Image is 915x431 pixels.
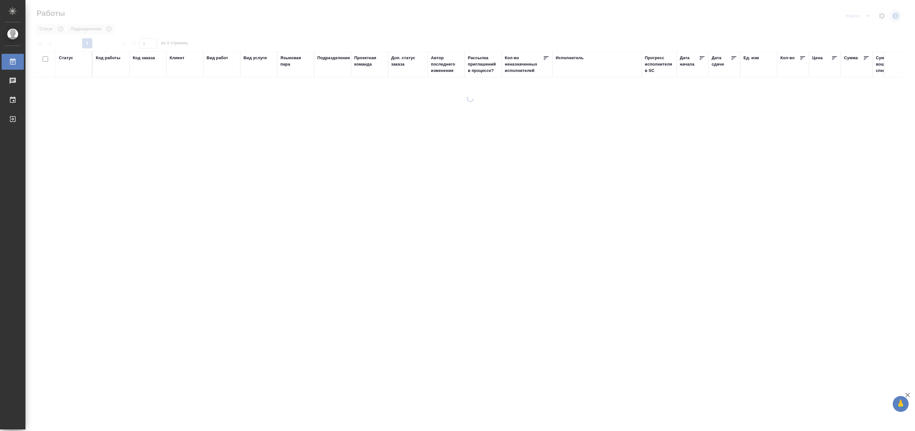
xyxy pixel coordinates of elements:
div: Вид работ [207,55,228,61]
div: Код заказа [133,55,155,61]
div: Автор последнего изменения [431,55,461,74]
div: Языковая пара [280,55,311,67]
div: Кол-во [780,55,795,61]
div: Кол-во неназначенных исполнителей [505,55,543,74]
div: Прогресс исполнителя в SC [645,55,673,74]
div: Сумма, вошедшая в спецификацию [876,55,908,74]
div: Цена [812,55,823,61]
div: Код работы [96,55,120,61]
div: Подразделение [317,55,350,61]
div: Исполнитель [556,55,584,61]
button: 🙏 [893,396,909,412]
div: Вид услуги [243,55,267,61]
div: Ед. изм [743,55,759,61]
div: Дата начала [680,55,699,67]
div: Проектная команда [354,55,385,67]
div: Дата сдачи [712,55,731,67]
div: Клиент [170,55,184,61]
div: Статус [59,55,73,61]
span: 🙏 [895,397,906,411]
div: Доп. статус заказа [391,55,425,67]
div: Сумма [844,55,858,61]
div: Рассылка приглашений в процессе? [468,55,498,74]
